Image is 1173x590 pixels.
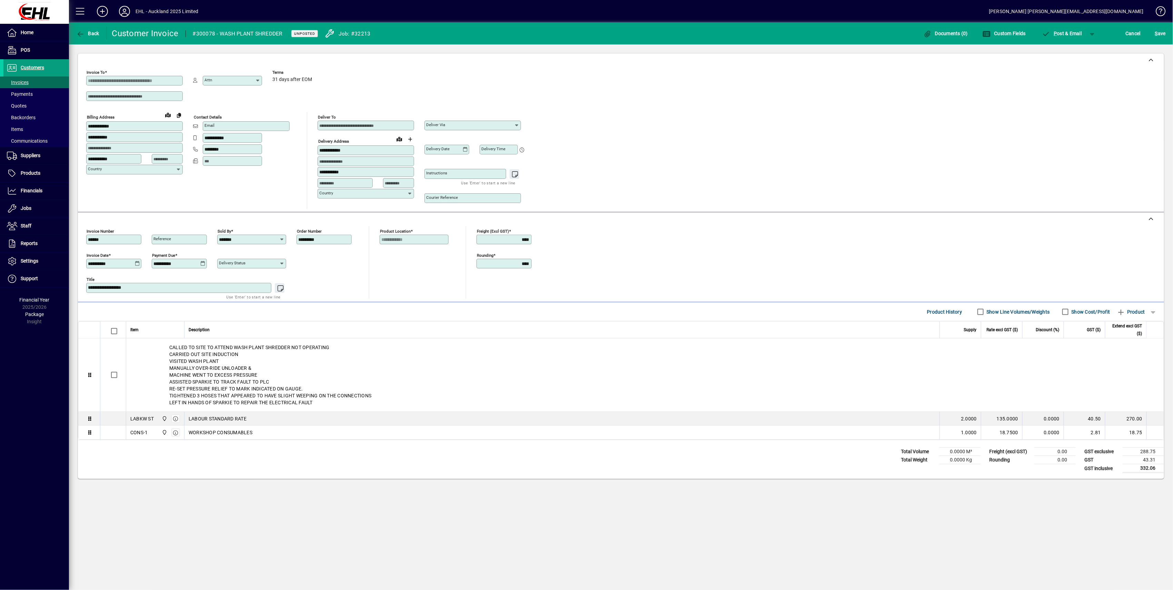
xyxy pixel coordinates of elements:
[21,241,38,246] span: Reports
[87,277,94,282] mat-label: Title
[3,135,69,147] a: Communications
[1105,412,1146,426] td: 270.00
[1054,31,1057,36] span: P
[961,429,977,436] span: 1.0000
[1105,426,1146,439] td: 18.75
[21,276,38,281] span: Support
[3,100,69,112] a: Quotes
[939,456,981,464] td: 0.0000 Kg
[3,235,69,252] a: Reports
[3,123,69,135] a: Items
[3,24,69,41] a: Home
[130,326,139,334] span: Item
[319,191,333,195] mat-label: Country
[1022,412,1064,426] td: 0.0000
[1087,326,1101,334] span: GST ($)
[339,28,371,39] div: Job: #32213
[923,31,968,36] span: Documents (0)
[1022,426,1064,439] td: 0.0000
[227,293,281,301] mat-hint: Use 'Enter' to start a new line
[481,146,505,151] mat-label: Delivery time
[7,115,36,120] span: Backorders
[898,456,939,464] td: Total Weight
[153,236,171,241] mat-label: Reference
[318,115,336,120] mat-label: Deliver To
[3,88,69,100] a: Payments
[87,229,114,234] mat-label: Invoice number
[3,112,69,123] a: Backorders
[981,27,1027,40] button: Custom Fields
[1155,28,1166,39] span: ave
[1034,448,1076,456] td: 0.00
[1110,322,1142,337] span: Extend excl GST ($)
[3,182,69,200] a: Financials
[218,229,231,234] mat-label: Sold by
[126,338,1164,411] div: CALLED TO SITE TO ATTEND WASH PLANT SHREDDER NOT OPERATING CARRIED OUT SITE INDUCTION VISITED WAS...
[1151,1,1164,24] a: Knowledge Base
[87,253,109,258] mat-label: Invoice date
[21,258,38,264] span: Settings
[985,415,1018,422] div: 135.0000
[987,326,1018,334] span: Rate excl GST ($)
[130,415,154,422] div: LABKW ST
[3,77,69,88] a: Invoices
[7,126,23,132] span: Items
[193,28,283,39] div: #300078 - WASH PLANT SHREDDER
[939,448,981,456] td: 0.0000 M³
[1123,456,1164,464] td: 43.31
[1123,448,1164,456] td: 288.75
[1064,426,1105,439] td: 2.81
[3,270,69,287] a: Support
[189,429,252,436] span: WORKSHOP CONSUMABLES
[69,27,107,40] app-page-header-button: Back
[21,205,31,211] span: Jobs
[189,415,247,422] span: LABOUR STANDARD RATE
[21,170,40,176] span: Products
[21,153,40,158] span: Suppliers
[986,448,1034,456] td: Freight (excl GST)
[985,429,1018,436] div: 18.7500
[3,200,69,217] a: Jobs
[130,429,148,436] div: CONS-1
[1064,412,1105,426] td: 40.50
[204,123,214,128] mat-label: Email
[160,429,168,436] span: EHL AUCKLAND
[25,312,44,317] span: Package
[1124,27,1143,40] button: Cancel
[927,306,962,317] span: Product History
[320,22,372,44] a: Job: #32213
[477,229,509,234] mat-label: Freight (excl GST)
[7,91,33,97] span: Payments
[1123,464,1164,473] td: 332.06
[74,27,101,40] button: Back
[1081,456,1123,464] td: GST
[922,27,970,40] button: Documents (0)
[1114,306,1149,318] button: Product
[21,47,30,53] span: POS
[173,110,184,121] button: Copy to Delivery address
[1155,31,1158,36] span: S
[405,134,416,145] button: Choose address
[1126,28,1141,39] span: Cancel
[3,42,69,59] a: POS
[964,326,977,334] span: Supply
[297,229,322,234] mat-label: Order number
[426,122,445,127] mat-label: Deliver via
[426,146,450,151] mat-label: Delivery date
[1081,464,1123,473] td: GST inclusive
[21,223,31,228] span: Staff
[113,5,136,18] button: Profile
[1039,27,1085,40] button: Post & Email
[160,415,168,423] span: EHL AUCKLAND
[3,253,69,270] a: Settings
[1081,448,1123,456] td: GST exclusive
[91,5,113,18] button: Add
[152,253,175,258] mat-label: Payment due
[21,188,42,193] span: Financials
[1117,306,1145,317] span: Product
[986,456,1034,464] td: Rounding
[87,70,105,75] mat-label: Invoice To
[21,30,33,35] span: Home
[272,70,314,75] span: Terms
[76,31,99,36] span: Back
